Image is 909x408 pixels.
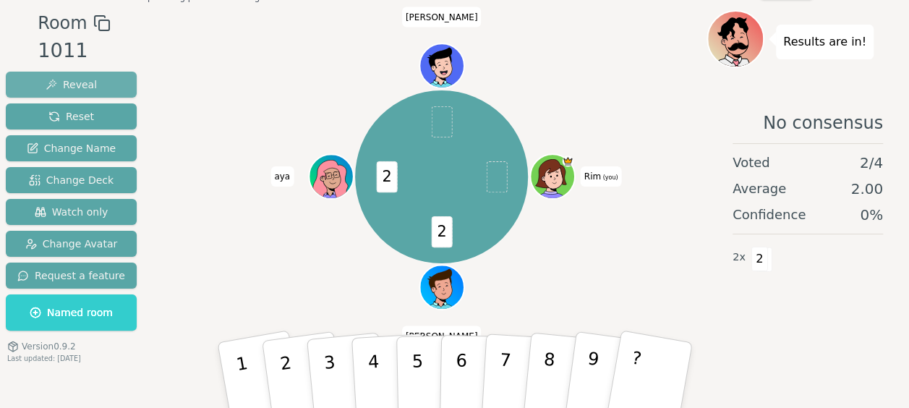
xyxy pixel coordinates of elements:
span: Change Deck [29,173,114,187]
button: Watch only [6,199,137,225]
span: Voted [733,153,770,173]
span: 2 [431,216,452,247]
span: Click to change your name [581,166,622,187]
button: Change Avatar [6,231,137,257]
span: Reset [48,109,94,124]
span: 2 [751,247,768,271]
span: Rim is the host [562,156,573,166]
span: Named room [30,305,113,320]
button: Named room [6,294,137,331]
span: Confidence [733,205,806,225]
span: 0 % [860,205,883,225]
button: Change Deck [6,167,137,193]
span: Last updated: [DATE] [7,354,81,362]
span: Room [38,10,87,36]
button: Click to change your avatar [532,156,573,197]
span: Change Avatar [25,237,118,251]
button: Reveal [6,72,137,98]
span: Watch only [35,205,108,219]
span: Click to change your name [402,326,482,347]
span: Change Name [27,141,116,156]
span: Average [733,179,786,199]
span: Click to change your name [270,166,294,187]
span: 2.00 [850,179,883,199]
span: 2 / 4 [860,153,883,173]
button: Change Name [6,135,137,161]
span: 2 [376,161,397,192]
button: Reset [6,103,137,129]
span: 2 x [733,250,746,265]
p: Results are in! [783,32,866,52]
div: 1011 [38,36,110,66]
span: No consensus [763,111,883,135]
button: Request a feature [6,263,137,289]
span: Version 0.9.2 [22,341,76,352]
button: Version0.9.2 [7,341,76,352]
span: (you) [601,174,618,181]
span: Reveal [46,77,97,92]
span: Request a feature [17,268,125,283]
span: Click to change your name [402,7,482,27]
